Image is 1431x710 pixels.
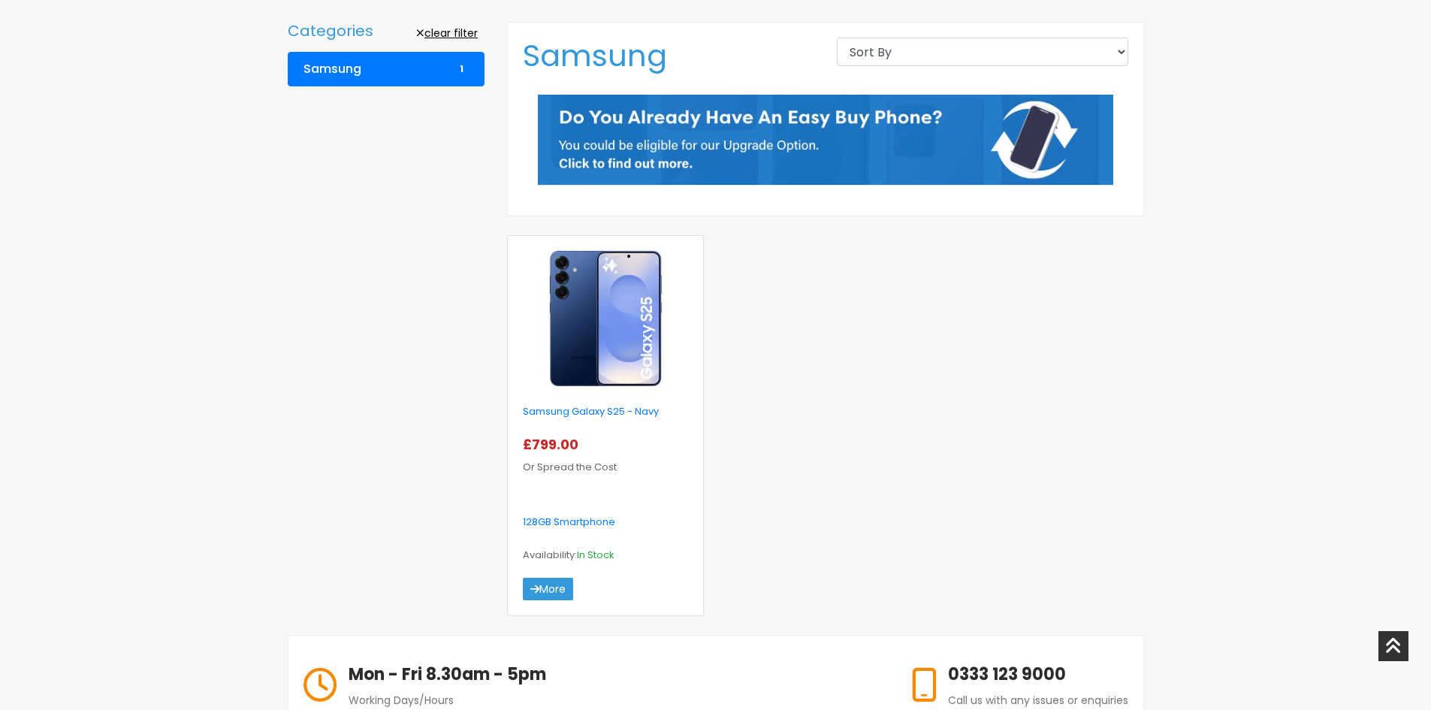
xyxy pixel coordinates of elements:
[303,62,361,77] b: Samsung
[948,693,1128,708] span: Call us with any issues or enquiries
[530,251,682,386] img: samsung-galaxy-s25-navy
[577,548,614,562] span: In Stock
[288,22,373,40] p: Categories
[523,404,659,418] a: Samsung Galaxy S25 - Navy
[523,435,584,454] span: £799.00
[349,662,546,687] h6: Mon - Fri 8.30am - 5pm
[523,38,814,74] h1: Samsung
[349,693,454,708] span: Working Days/Hours
[948,662,1128,687] h6: 0333 123 9000
[523,439,584,453] a: £799.00
[454,62,469,76] span: 1
[523,545,688,566] p: Availability:
[523,578,573,600] a: More
[409,22,485,45] a: clear filter
[523,434,688,478] p: Or Spread the Cost
[523,512,688,533] p: 128GB Smartphone
[288,52,485,86] a: Samsung 1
